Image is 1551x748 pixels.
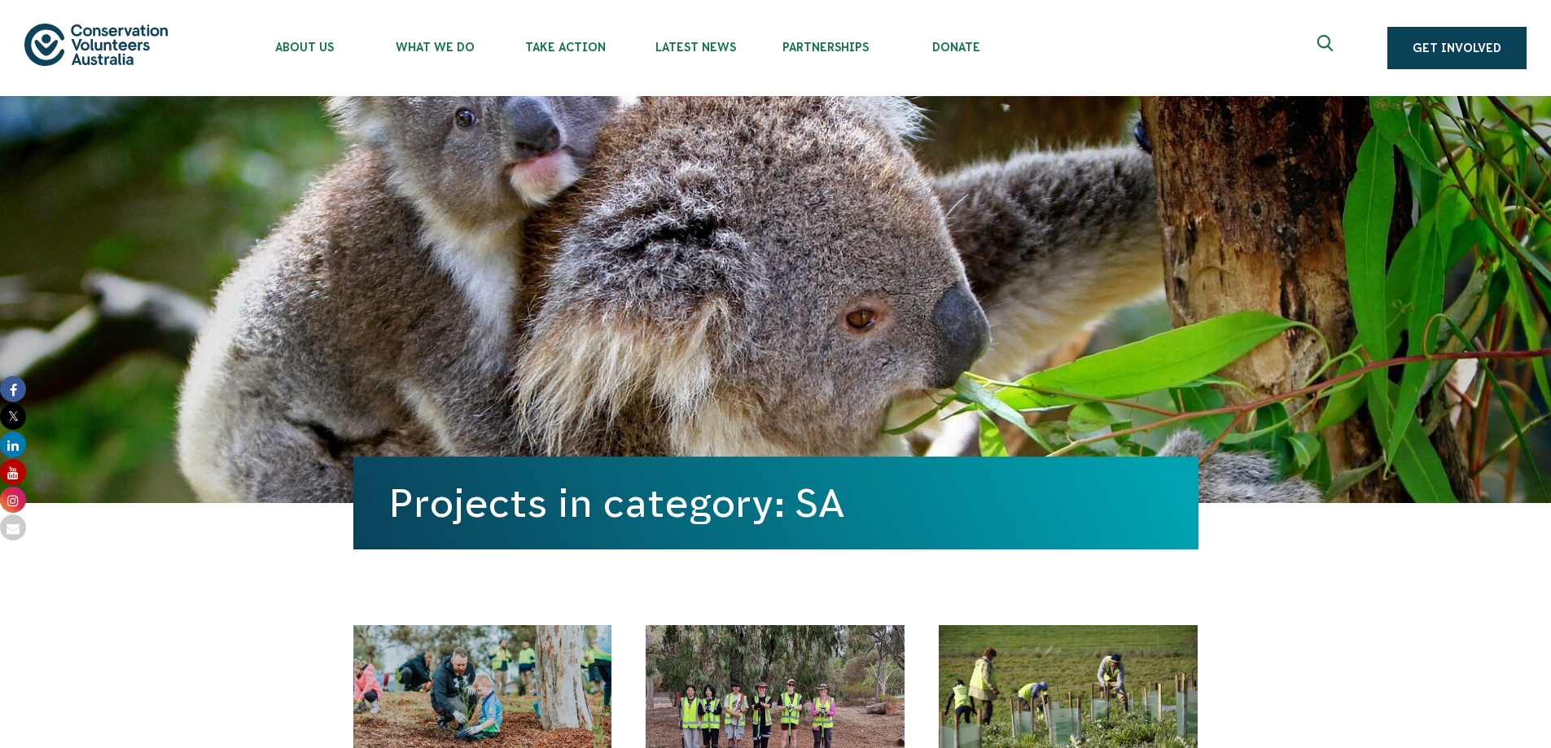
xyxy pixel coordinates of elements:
span: About Us [239,41,370,54]
a: Get Involved [1387,27,1527,69]
span: Partnerships [760,41,891,54]
span: What We Do [370,41,500,54]
span: Donate [891,41,1021,54]
h1: Projects in category: SA [389,481,1163,525]
span: Expand search box [1317,35,1338,61]
img: logo.svg [24,24,168,65]
span: Latest News [630,41,760,54]
span: Take Action [500,41,630,54]
button: Expand search box Close search box [1308,28,1347,68]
